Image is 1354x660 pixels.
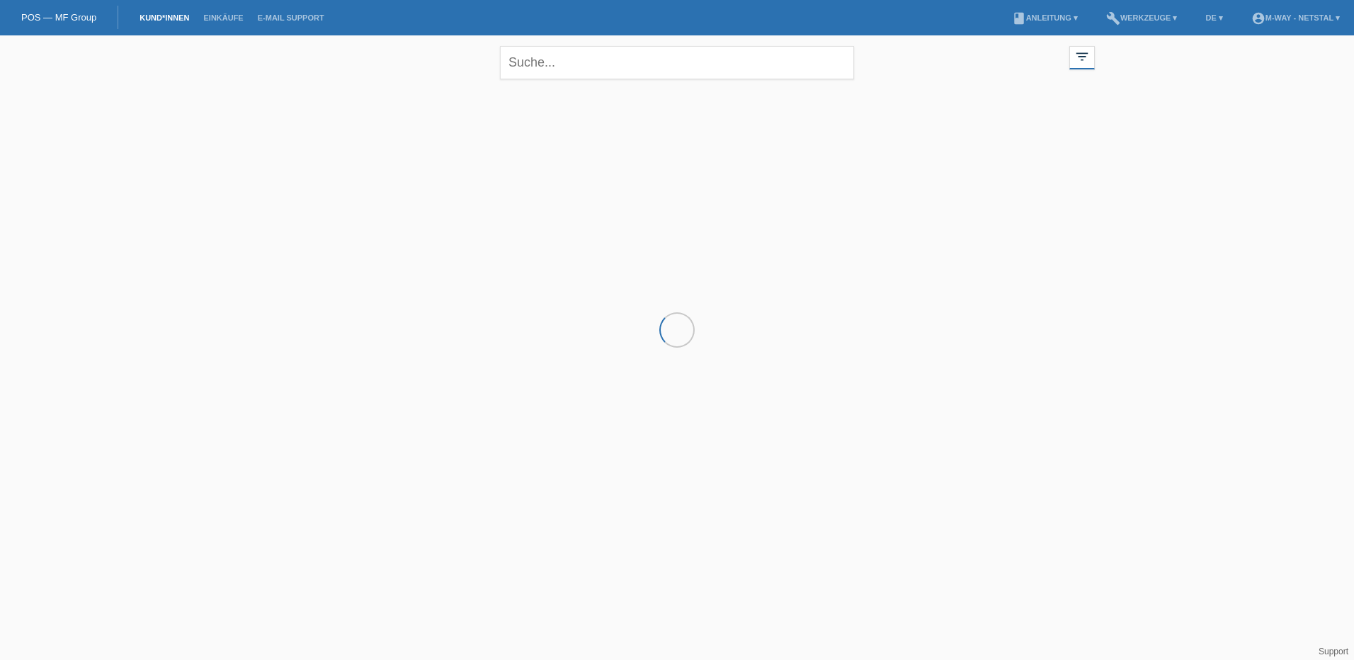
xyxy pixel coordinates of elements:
a: Kund*innen [132,13,196,22]
a: bookAnleitung ▾ [1005,13,1085,22]
i: account_circle [1251,11,1265,25]
a: POS — MF Group [21,12,96,23]
a: Support [1319,647,1348,656]
i: build [1106,11,1120,25]
a: buildWerkzeuge ▾ [1099,13,1185,22]
i: book [1012,11,1026,25]
a: account_circlem-way - Netstal ▾ [1244,13,1347,22]
a: Einkäufe [196,13,250,22]
a: DE ▾ [1198,13,1229,22]
i: filter_list [1074,49,1090,64]
a: E-Mail Support [251,13,331,22]
input: Suche... [500,46,854,79]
